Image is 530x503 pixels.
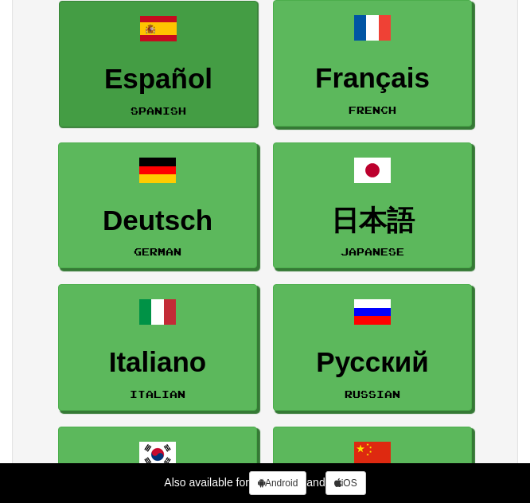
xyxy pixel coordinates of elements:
small: German [134,246,181,257]
a: Android [249,471,306,495]
small: Italian [130,388,185,400]
h3: Français [282,63,463,94]
h3: Español [68,64,249,95]
h3: 日本語 [282,205,463,236]
small: Russian [345,388,400,400]
h3: Deutsch [67,205,248,236]
a: РусскийRussian [273,284,472,411]
a: DeutschGerman [58,142,257,269]
small: Japanese [341,246,404,257]
small: Spanish [131,105,186,116]
h3: Italiano [67,347,248,378]
small: French [349,104,396,115]
a: 日本語Japanese [273,142,472,269]
a: ItalianoItalian [58,284,257,411]
h3: Русский [282,347,463,378]
a: iOS [325,471,366,495]
a: EspañolSpanish [59,1,258,127]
